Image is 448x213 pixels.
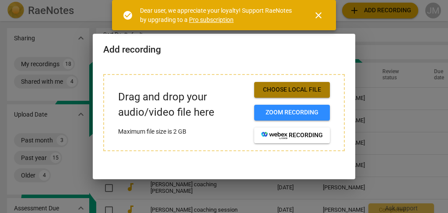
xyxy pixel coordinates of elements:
p: Maximum file size is 2 GB [118,127,247,136]
button: Zoom recording [254,105,330,121]
p: Drag and drop your audio/video file here [118,89,247,120]
button: Close [308,5,329,26]
a: Pro subscription [189,16,234,23]
span: close [313,10,324,21]
div: Dear user, we appreciate your loyalty! Support RaeNotes by upgrading to a [140,6,297,24]
span: recording [261,131,323,140]
span: Zoom recording [261,108,323,117]
button: recording [254,128,330,143]
span: Choose local file [261,85,323,94]
button: Choose local file [254,82,330,98]
h2: Add recording [103,44,345,55]
span: check_circle [122,10,133,21]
